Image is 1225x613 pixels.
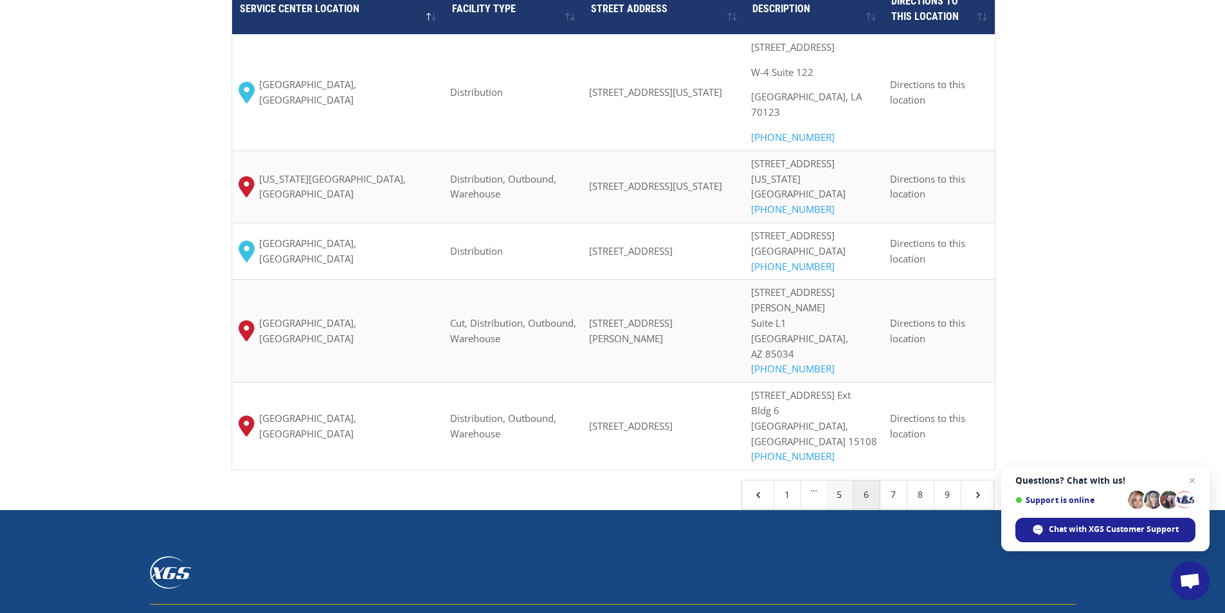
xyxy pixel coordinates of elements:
a: [PHONE_NUMBER] [751,450,835,462]
span: [STREET_ADDRESS][US_STATE] [589,179,722,192]
a: [PHONE_NUMBER] [751,131,835,143]
span: Directions to this location [890,412,965,440]
span: Chat with XGS Customer Support [1049,524,1179,535]
span: [STREET_ADDRESS] [589,244,673,257]
img: XGS_Icon_Map_Pin_Aqua.png [239,82,255,104]
span: [STREET_ADDRESS][PERSON_NAME] [589,316,673,345]
span: Directions to this location [890,172,965,201]
a: 5 [826,480,853,509]
span: [US_STATE][GEOGRAPHIC_DATA] [751,172,846,201]
span: … [801,480,826,509]
img: XGS_Logos_ALL_2024_All_White [150,556,191,588]
span: [GEOGRAPHIC_DATA], LA 70123 [751,90,862,118]
a: [PHONE_NUMBER] [751,362,835,375]
span: Support is online [1015,495,1123,505]
a: [PHONE_NUMBER] [751,203,835,215]
span: [STREET_ADDRESS] Ext [751,389,851,401]
span: Directions to this location [890,237,965,265]
span: Distribution [450,244,503,257]
img: xgs-icon-map-pin-red.svg [239,176,255,197]
span: [STREET_ADDRESS][PERSON_NAME] [751,286,835,314]
span: [US_STATE][GEOGRAPHIC_DATA], [GEOGRAPHIC_DATA] [259,172,438,203]
span: [GEOGRAPHIC_DATA], [GEOGRAPHIC_DATA] [259,236,438,267]
span: [GEOGRAPHIC_DATA], [GEOGRAPHIC_DATA] [259,77,438,108]
span: Distribution [450,86,503,98]
span: Description [752,3,810,15]
span: Suite L1 [751,316,786,329]
img: XGS_Icon_Map_Pin_Aqua.png [239,241,255,262]
span: Distribution, Outbound, Warehouse [450,412,556,440]
span: [STREET_ADDRESS] [751,229,835,242]
span: W-4 Suite 122 [751,66,813,78]
span: [GEOGRAPHIC_DATA], [GEOGRAPHIC_DATA] [259,411,438,442]
span: [STREET_ADDRESS] [589,419,673,432]
span: [GEOGRAPHIC_DATA], [GEOGRAPHIC_DATA] [259,316,438,347]
a: 9 [934,480,961,509]
img: xgs-icon-map-pin-red.svg [239,320,255,342]
a: [PHONE_NUMBER] [751,260,835,273]
span: [GEOGRAPHIC_DATA] [751,244,846,257]
a: 6 [853,480,880,509]
span: Facility Type [452,3,516,15]
span: Directions to this location [890,316,965,345]
span: Questions? Chat with us! [1015,475,1195,486]
img: xgs-icon-map-pin-red.svg [239,416,255,437]
span: Chat with XGS Customer Support [1015,518,1195,542]
span: Service center location [240,3,359,15]
span: 4 [752,489,764,500]
span: Cut, Distribution, Outbound, Warehouse [450,316,576,345]
a: Open chat [1171,562,1210,600]
span: Directions to this location [890,78,965,106]
span: [STREET_ADDRESS] [751,157,835,170]
a: 1 [774,480,801,509]
span: [STREET_ADDRESS][US_STATE] [589,86,722,98]
span: 5 [972,489,983,500]
span: [STREET_ADDRESS] [751,41,835,53]
a: 7 [880,480,907,509]
a: 8 [907,480,934,509]
span: Street Address [591,3,667,15]
span: [GEOGRAPHIC_DATA], AZ 85034 [751,332,848,360]
div: Bldg 6 [GEOGRAPHIC_DATA], [GEOGRAPHIC_DATA] 15108 [751,388,877,464]
span: Distribution, Outbound, Warehouse [450,172,556,201]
